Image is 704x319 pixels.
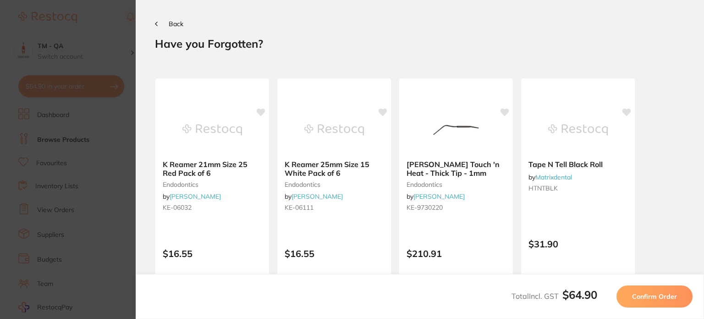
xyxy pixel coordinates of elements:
b: K Reamer 25mm Size 15 White Pack of 6 [285,160,384,177]
a: Matrixdental [535,173,572,181]
span: by [528,173,572,181]
span: Total Incl. GST [511,291,597,301]
b: Tape N Tell Black Roll [528,160,627,168]
img: K Reamer 21mm Size 25 Red Pack of 6 [182,107,242,153]
p: $16.55 [285,248,384,259]
button: Confirm Order [616,285,693,308]
small: KE-06111 [285,204,384,211]
b: K Reamer 21mm Size 25 Red Pack of 6 [163,160,262,177]
b: Kerr Touch 'n Heat - Thick Tip - 1mm [407,160,506,177]
p: $210.91 [407,248,506,259]
b: $64.90 [562,288,597,302]
a: [PERSON_NAME] [413,192,465,201]
small: endodontics [407,181,506,188]
p: $16.55 [163,248,262,259]
small: HTNTBLK [528,185,627,192]
small: endodontics [285,181,384,188]
img: Tape N Tell Black Roll [548,107,608,153]
small: endodontics [163,181,262,188]
a: [PERSON_NAME] [170,192,221,201]
img: Kerr Touch 'n Heat - Thick Tip - 1mm [426,107,486,153]
h2: Have you Forgotten? [155,37,685,50]
span: by [407,192,465,201]
span: Back [169,20,183,28]
a: [PERSON_NAME] [291,192,343,201]
span: by [163,192,221,201]
button: Back [155,20,183,28]
span: by [285,192,343,201]
small: KE-06032 [163,204,262,211]
img: K Reamer 25mm Size 15 White Pack of 6 [304,107,364,153]
span: Confirm Order [632,292,677,301]
small: KE-9730220 [407,204,506,211]
p: $31.90 [528,239,627,249]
